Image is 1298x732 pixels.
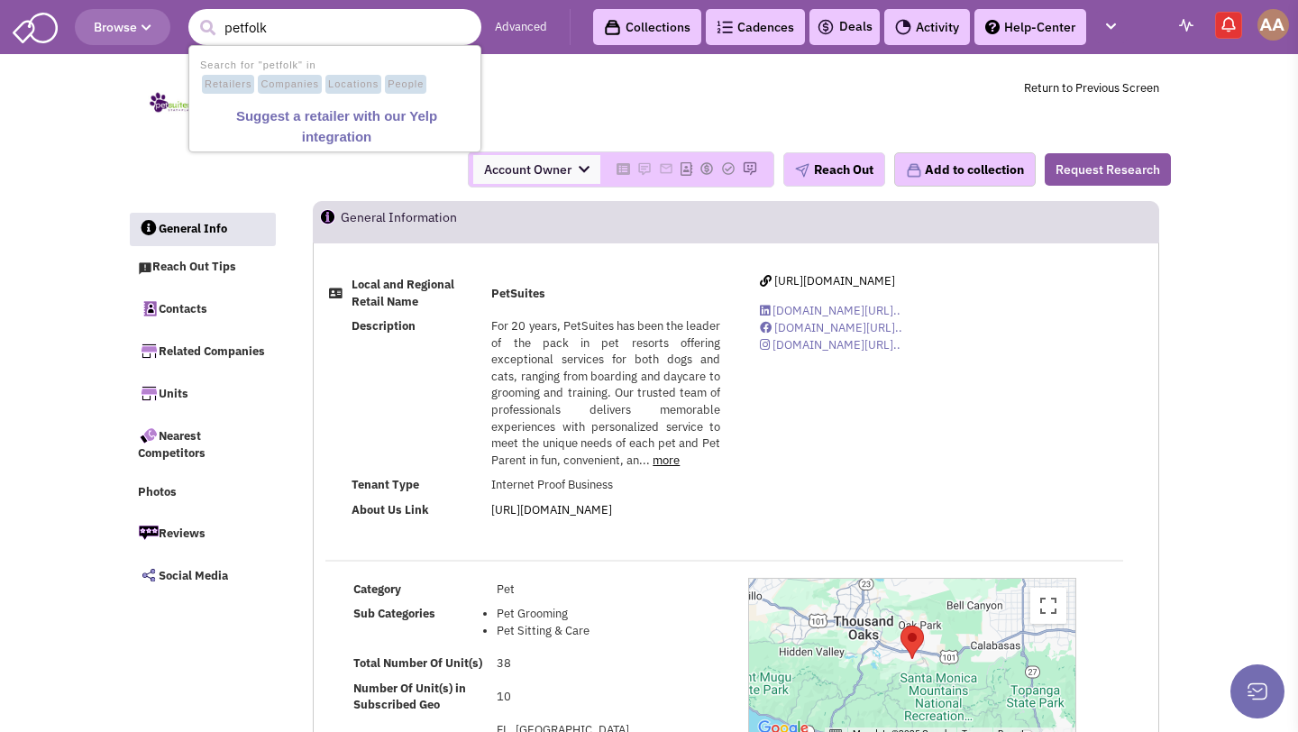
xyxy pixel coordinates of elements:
a: Advanced [495,19,547,36]
span: [URL][DOMAIN_NAME] [774,273,895,288]
img: Cadences_logo.png [717,21,733,33]
td: Internet Proof Business [488,473,725,498]
img: help.png [985,20,1000,34]
a: Help-Center [974,9,1086,45]
a: Deals [817,16,873,38]
button: Add to collection [894,152,1036,187]
b: Tenant Type [352,477,419,492]
a: [DOMAIN_NAME][URL].. [760,337,900,352]
td: Pet [493,578,725,602]
button: Request Research [1045,153,1171,186]
span: [DOMAIN_NAME][URL].. [772,337,900,352]
h2: General Information [341,202,509,242]
span: People [385,75,426,95]
a: [URL][DOMAIN_NAME] [760,273,895,288]
li: Pet Sitting & Care [497,623,720,640]
a: Activity [884,9,970,45]
b: Category [353,581,401,597]
span: Locations [325,75,381,95]
button: Toggle fullscreen view [1030,588,1066,624]
b: Local and Regional Retail Name [352,277,454,309]
a: Units [129,374,275,412]
a: Reviews [129,514,275,552]
img: icon-collection-lavender-black.svg [604,19,621,36]
td: 38 [493,652,725,676]
img: Please add to your accounts [637,161,652,176]
img: Please add to your accounts [659,161,673,176]
a: more [653,453,680,468]
b: Suggest a retailer with our Yelp integration [236,108,437,144]
a: Nearest Competitors [129,416,275,471]
b: Total Number Of Unit(s) [353,655,482,671]
img: Please add to your accounts [743,161,757,176]
a: [DOMAIN_NAME][URL].. [760,303,900,318]
a: Social Media [129,556,275,594]
img: Activity.png [895,19,911,35]
a: Contacts [129,289,275,327]
input: Search [188,9,481,45]
b: PetSuites [491,286,545,301]
a: Reach Out Tips [129,251,275,285]
a: Related Companies [129,332,275,370]
a: Photos [129,476,275,510]
a: [URL][DOMAIN_NAME] [491,502,612,517]
span: Browse [94,19,151,35]
img: icon-deals.svg [817,16,835,38]
span: Account Owner [473,155,600,184]
b: Number Of Unit(s) in Subscribed Geo [353,681,466,713]
a: [DOMAIN_NAME][URL].. [760,320,902,335]
div: PetSuites [900,626,924,659]
a: General Info [130,213,276,247]
td: 10 [493,676,725,718]
a: Return to Previous Screen [1024,80,1159,96]
img: icon-collection-lavender.png [906,162,922,178]
a: Collections [593,9,701,45]
span: Retailers [202,75,254,95]
img: Abe Arteaga [1257,9,1289,41]
img: Please add to your accounts [699,161,714,176]
img: SmartAdmin [13,9,58,43]
img: plane.png [795,163,809,178]
span: [DOMAIN_NAME][URL].. [774,320,902,335]
b: Sub Categories [353,606,435,621]
a: Cadences [706,9,805,45]
b: Description [352,318,416,334]
span: [DOMAIN_NAME][URL].. [772,303,900,318]
span: Companies [258,75,322,95]
img: Please add to your accounts [721,161,736,176]
li: Pet Grooming [497,606,720,623]
b: About Us Link [352,502,429,517]
button: Reach Out [783,152,885,187]
li: Search for "petfolk" in [191,54,479,96]
span: For 20 years, PetSuites has been the leader of the pack in pet resorts offering exceptional servi... [491,318,720,468]
button: Browse [75,9,170,45]
a: Suggest a retailer with our Yelp integration [196,105,478,149]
